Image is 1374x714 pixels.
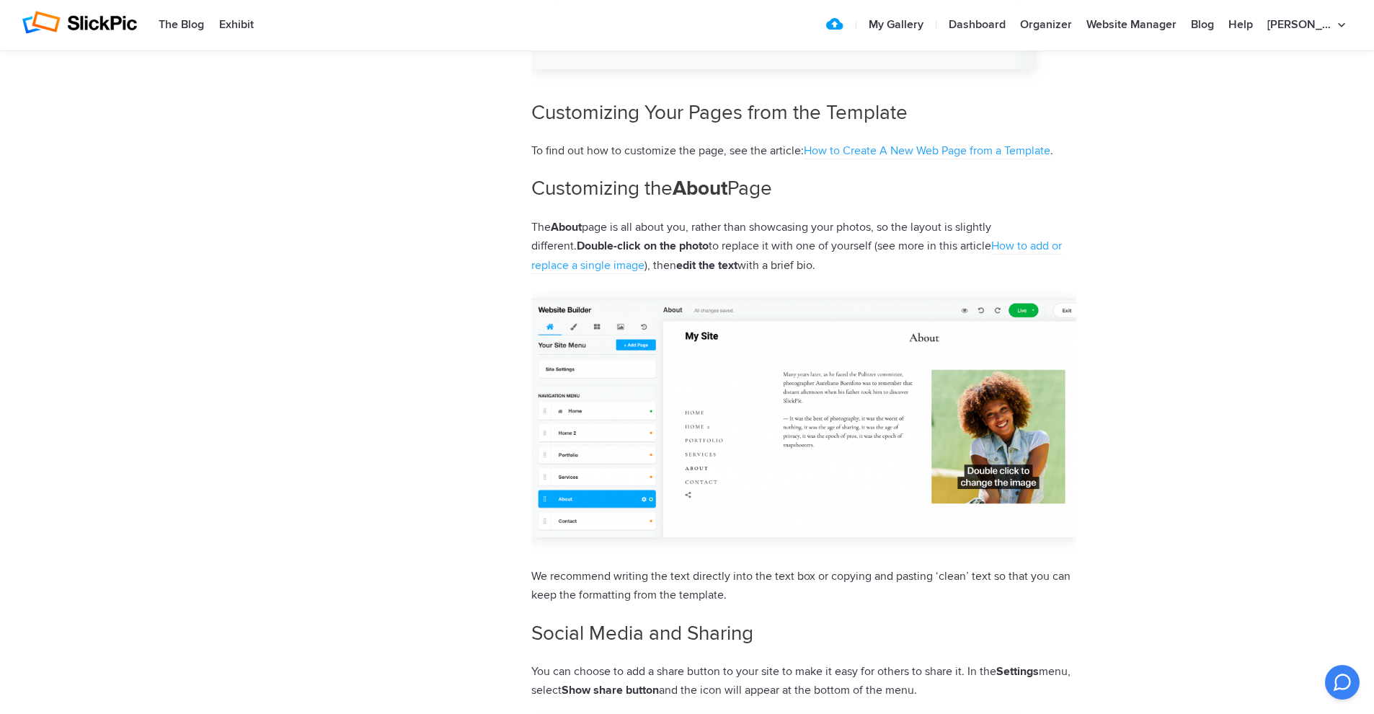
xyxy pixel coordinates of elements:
[531,175,1076,203] h2: Customizing the Page
[551,220,582,234] strong: About
[804,144,1050,159] a: How to Create A New Web Page from a Template
[562,683,659,697] strong: Show share button
[996,664,1039,679] strong: Settings
[673,176,727,200] strong: About
[531,99,1076,127] h2: Customizing Your Pages from the Template
[531,567,1076,605] p: We recommend writing the text directly into the text box or copying and pasting ‘clean’ text so t...
[531,620,1076,648] h2: Social Media and Sharing
[531,239,1062,274] a: How to add or replace a single image
[577,239,709,253] strong: Double-click on the photo
[676,258,737,273] strong: edit the text
[531,218,1076,276] p: The page is all about you, rather than showcasing your photos, so the layout is slightly differen...
[531,662,1076,700] p: You can choose to add a share button to your site to make it easy for others to share it. In the ...
[531,141,1076,161] p: To find out how to customize the page, see the article: .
